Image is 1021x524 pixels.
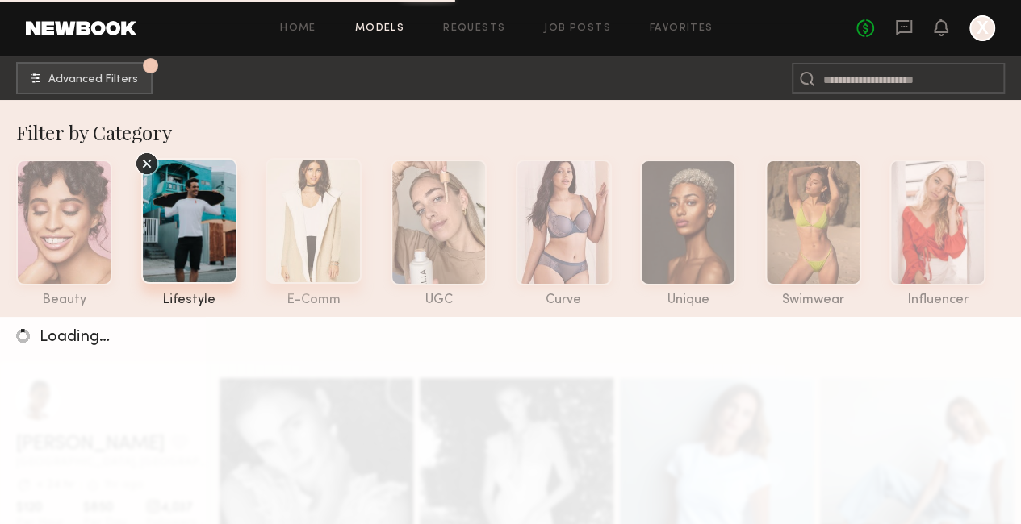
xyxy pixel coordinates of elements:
span: Loading… [40,330,110,345]
a: Job Posts [544,23,611,34]
div: lifestyle [141,293,237,307]
a: Requests [443,23,505,34]
a: Home [280,23,316,34]
button: 1Advanced Filters [16,62,153,94]
span: Advanced Filters [48,74,138,85]
div: UGC [391,293,487,307]
a: Models [355,23,404,34]
div: influencer [889,293,985,307]
div: beauty [16,293,112,307]
a: Favorites [650,23,713,34]
div: curve [516,293,612,307]
a: X [969,15,995,41]
div: unique [640,293,736,307]
span: 1 [149,62,153,69]
div: e-comm [266,293,362,307]
div: swimwear [765,293,861,307]
div: Filter by Category [16,119,1021,145]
